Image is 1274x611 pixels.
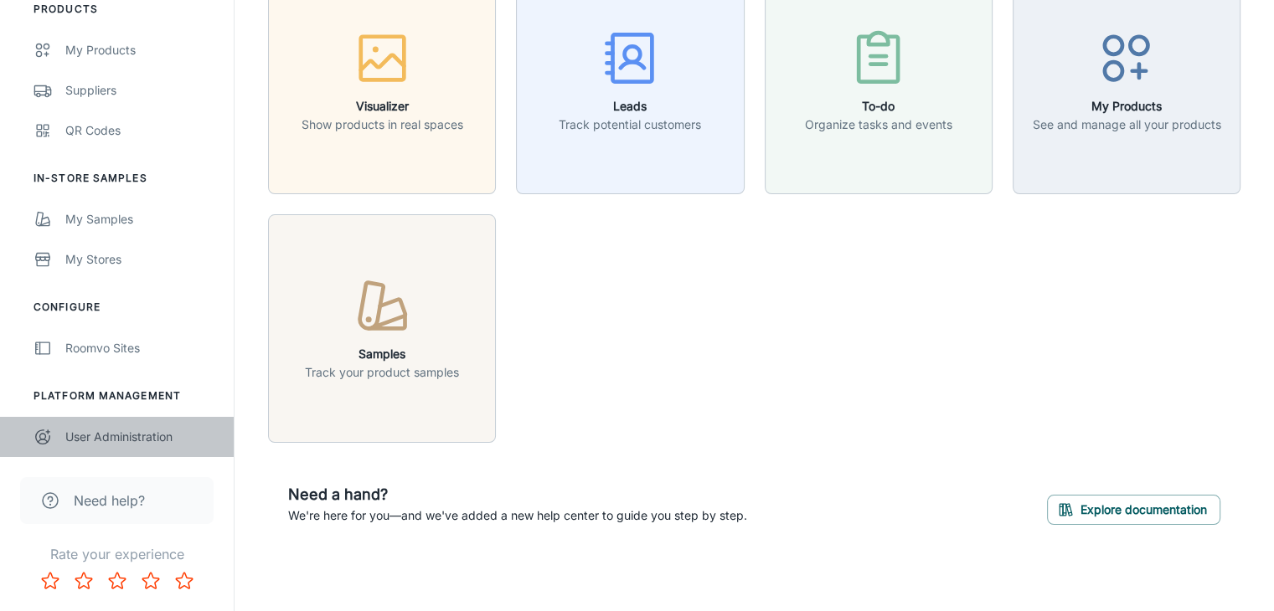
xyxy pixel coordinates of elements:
[74,490,145,511] span: Need help?
[13,544,220,564] p: Rate your experience
[1047,500,1220,516] a: Explore documentation
[805,97,952,116] h6: To-do
[302,116,463,134] p: Show products in real spaces
[559,97,701,116] h6: Leads
[765,71,993,88] a: To-doOrganize tasks and events
[65,41,217,59] div: My Products
[65,121,217,140] div: QR Codes
[268,319,496,336] a: SamplesTrack your product samples
[34,564,67,598] button: Rate 1 star
[302,97,463,116] h6: Visualizer
[65,210,217,228] div: My Samples
[168,564,201,598] button: Rate 5 star
[1013,71,1240,88] a: My ProductsSee and manage all your products
[134,564,168,598] button: Rate 4 star
[65,428,217,446] div: User Administration
[1047,495,1220,525] button: Explore documentation
[65,81,217,100] div: Suppliers
[559,116,701,134] p: Track potential customers
[305,345,459,363] h6: Samples
[268,214,496,442] button: SamplesTrack your product samples
[1032,97,1220,116] h6: My Products
[67,564,101,598] button: Rate 2 star
[288,483,747,506] h6: Need a hand?
[288,506,747,525] p: We're here for you—and we've added a new help center to guide you step by step.
[516,71,744,88] a: LeadsTrack potential customers
[1032,116,1220,134] p: See and manage all your products
[305,363,459,382] p: Track your product samples
[65,339,217,357] div: Roomvo Sites
[65,250,217,269] div: My Stores
[805,116,952,134] p: Organize tasks and events
[101,564,134,598] button: Rate 3 star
